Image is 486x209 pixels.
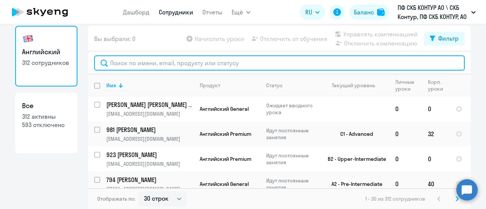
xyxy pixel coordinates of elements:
a: 923 [PERSON_NAME] [106,151,193,159]
td: 32 [422,121,450,146]
span: Английский Premium [200,130,251,137]
td: B2 - Upper-Intermediate [319,146,389,171]
div: Баланс [354,8,374,17]
button: Балансbalance [349,5,389,20]
td: A2 - Pre-Intermediate [319,171,389,196]
h3: Английский [22,47,71,57]
p: ПФ СКБ КОНТУР АО \ СКБ Контур, ПФ СКБ КОНТУР, АО [398,3,468,21]
div: Текущий уровень [332,82,375,89]
p: Идут постоянные занятия [266,127,318,141]
p: [EMAIL_ADDRESS][DOMAIN_NAME] [106,135,193,142]
td: 0 [389,146,422,171]
span: Ещё [232,8,243,17]
p: 981 [PERSON_NAME] [106,126,192,134]
img: english [22,33,34,45]
div: Имя [106,82,193,89]
td: 0 [389,171,422,196]
p: 312 активны [22,112,71,121]
button: ПФ СКБ КОНТУР АО \ СКБ Контур, ПФ СКБ КОНТУР, АО [394,3,480,21]
img: balance [377,8,385,16]
a: Дашборд [123,8,150,16]
span: Вы выбрали: 0 [94,34,136,43]
td: 0 [389,96,422,121]
p: Идут постоянные занятия [266,152,318,166]
span: Отображать по: [97,195,136,202]
div: Статус [266,82,282,89]
div: Корп. уроки [428,79,449,92]
a: Английский312 сотрудников [15,26,77,86]
h3: Все [22,101,71,111]
td: 40 [422,171,450,196]
div: Продукт [200,82,220,89]
p: [EMAIL_ADDRESS][DOMAIN_NAME] [106,185,193,192]
a: Все312 активны593 отключено [15,93,77,153]
div: Статус [266,82,318,89]
p: 593 отключено [22,121,71,129]
a: 981 [PERSON_NAME] [106,126,193,134]
p: 923 [PERSON_NAME] [106,151,192,159]
div: Текущий уровень [325,82,389,89]
a: Отчеты [202,8,222,16]
button: Ещё [232,5,251,20]
input: Поиск по имени, email, продукту или статусу [94,55,465,71]
div: Фильтр [438,34,459,43]
span: Английский Premium [200,156,251,162]
p: Идут постоянные занятия [266,177,318,191]
td: C1 - Advanced [319,121,389,146]
span: Английский General [200,105,249,112]
div: Корп. уроки [428,79,443,92]
span: 1 - 30 из 312 сотрудников [365,195,425,202]
button: RU [300,5,325,20]
td: 0 [422,146,450,171]
p: 312 сотрудников [22,58,71,67]
div: Продукт [200,82,260,89]
p: 794 [PERSON_NAME] [106,176,192,184]
td: 0 [389,121,422,146]
button: Фильтр [424,32,465,46]
div: Личные уроки [395,79,421,92]
a: Сотрудники [159,8,193,16]
td: 0 [422,96,450,121]
div: Личные уроки [395,79,415,92]
span: Английский General [200,181,249,187]
p: [EMAIL_ADDRESS][DOMAIN_NAME] [106,110,193,117]
div: Имя [106,82,116,89]
p: [PERSON_NAME] [PERSON_NAME] Анатольевна [106,101,192,109]
p: [EMAIL_ADDRESS][DOMAIN_NAME] [106,160,193,167]
a: [PERSON_NAME] [PERSON_NAME] Анатольевна [106,101,193,109]
a: 794 [PERSON_NAME] [106,176,193,184]
p: Ожидает вводного урока [266,102,318,116]
span: RU [305,8,312,17]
